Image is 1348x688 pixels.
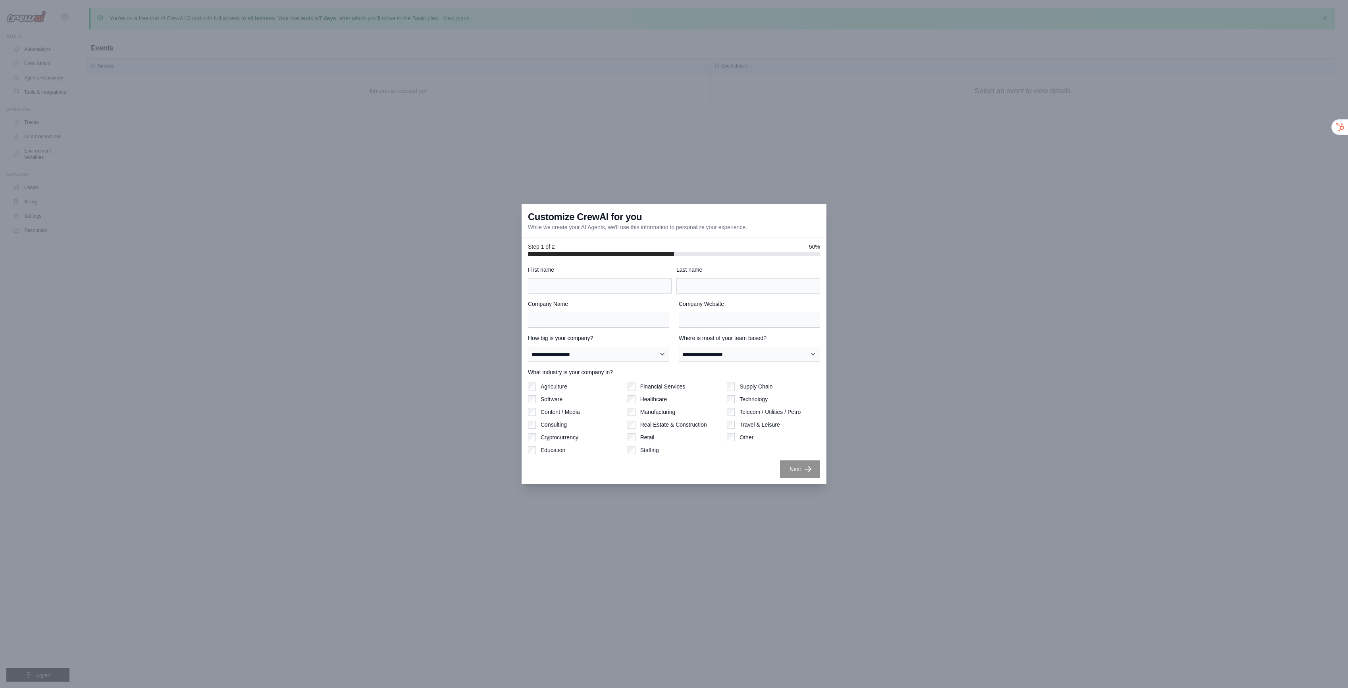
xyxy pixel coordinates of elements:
h3: Customize CrewAI for you [528,211,642,223]
label: Education [541,446,565,454]
button: Next [780,460,820,478]
label: Where is most of your team based? [679,334,820,342]
label: First name [528,266,672,274]
label: Last name [676,266,820,274]
label: Financial Services [640,383,686,390]
p: While we create your AI Agents, we'll use this information to personalize your experience. [528,223,747,231]
label: Company Name [528,300,669,308]
label: Real Estate & Construction [640,421,707,429]
label: Other [739,433,753,441]
label: Retail [640,433,655,441]
label: Company Website [679,300,820,308]
label: Travel & Leisure [739,421,780,429]
iframe: Chat Widget [1308,650,1348,688]
label: Consulting [541,421,567,429]
label: Manufacturing [640,408,676,416]
label: Staffing [640,446,659,454]
label: Healthcare [640,395,667,403]
label: Technology [739,395,768,403]
label: Agriculture [541,383,567,390]
label: Content / Media [541,408,580,416]
label: Supply Chain [739,383,772,390]
label: Software [541,395,562,403]
label: What industry is your company in? [528,368,820,376]
label: Telecom / Utilities / Petro [739,408,801,416]
span: 50% [809,243,820,251]
label: How big is your company? [528,334,669,342]
span: Step 1 of 2 [528,243,555,251]
label: Cryptocurrency [541,433,578,441]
